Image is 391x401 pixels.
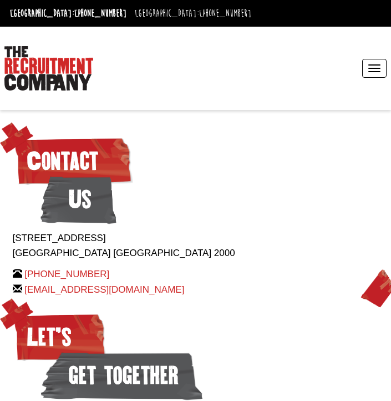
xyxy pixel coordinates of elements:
li: [GEOGRAPHIC_DATA]: [7,4,129,22]
span: Contact [13,133,133,189]
img: The Recruitment Company [4,46,93,91]
span: Let’s [13,309,106,365]
li: [GEOGRAPHIC_DATA]: [132,4,254,22]
a: [PHONE_NUMBER] [24,269,109,279]
a: [EMAIL_ADDRESS][DOMAIN_NAME] [24,284,184,295]
a: [PHONE_NUMBER] [199,7,251,19]
span: Us [40,172,116,227]
a: [PHONE_NUMBER] [74,7,126,19]
p: [STREET_ADDRESS] [GEOGRAPHIC_DATA] [GEOGRAPHIC_DATA] 2000 [13,230,379,260]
